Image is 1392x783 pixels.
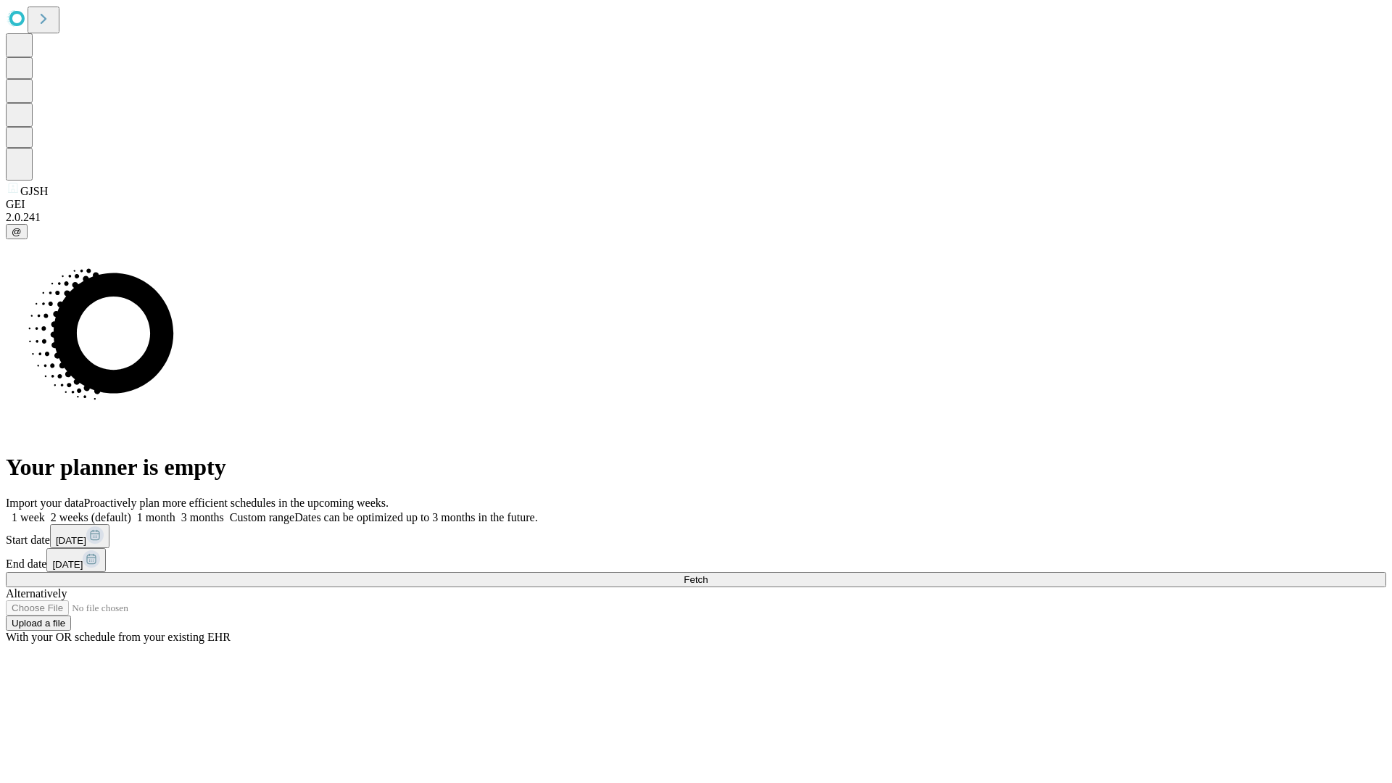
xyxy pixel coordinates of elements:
span: GJSH [20,185,48,197]
span: [DATE] [52,559,83,570]
span: Custom range [230,511,294,523]
span: Import your data [6,497,84,509]
span: Proactively plan more efficient schedules in the upcoming weeks. [84,497,389,509]
span: @ [12,226,22,237]
button: [DATE] [46,548,106,572]
button: @ [6,224,28,239]
span: 1 month [137,511,175,523]
div: 2.0.241 [6,211,1386,224]
div: GEI [6,198,1386,211]
span: 2 weeks (default) [51,511,131,523]
span: Dates can be optimized up to 3 months in the future. [294,511,537,523]
button: Upload a file [6,616,71,631]
div: Start date [6,524,1386,548]
span: 1 week [12,511,45,523]
span: 3 months [181,511,224,523]
span: [DATE] [56,535,86,546]
span: Fetch [684,574,708,585]
button: [DATE] [50,524,109,548]
span: Alternatively [6,587,67,600]
button: Fetch [6,572,1386,587]
h1: Your planner is empty [6,454,1386,481]
span: With your OR schedule from your existing EHR [6,631,231,643]
div: End date [6,548,1386,572]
